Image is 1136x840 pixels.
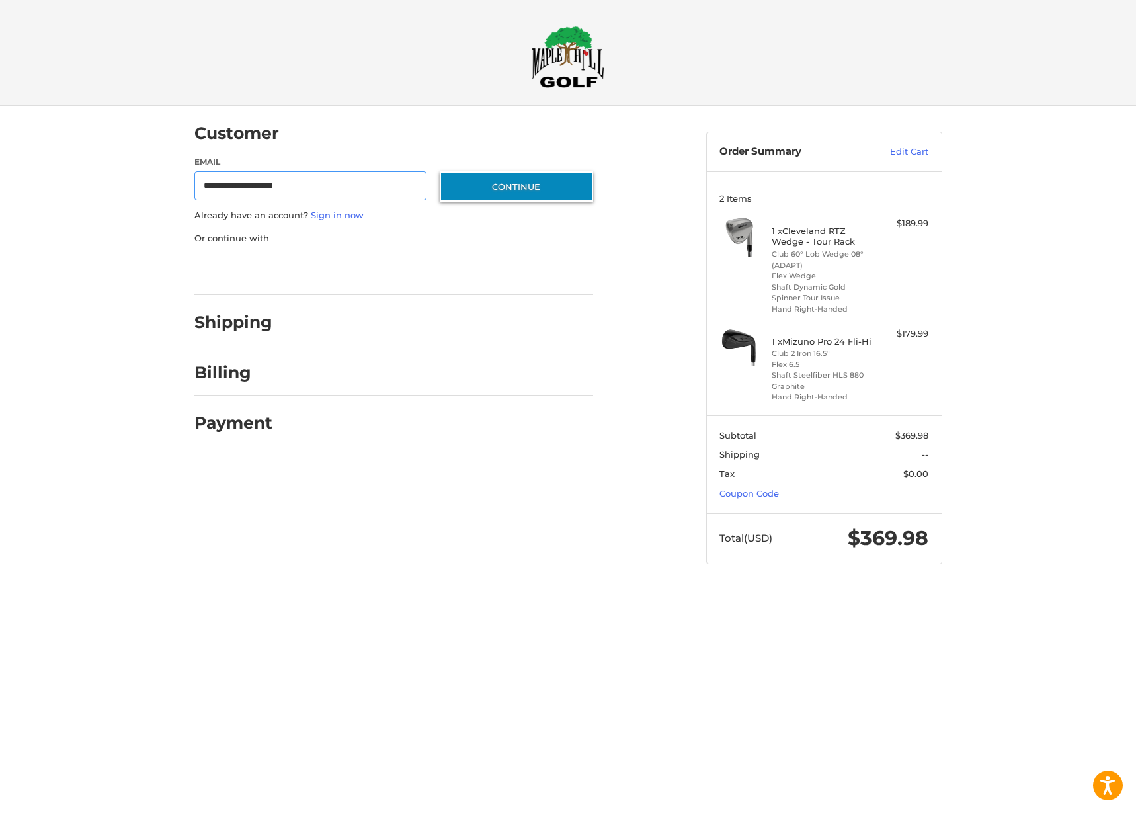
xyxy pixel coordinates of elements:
span: Total (USD) [719,532,772,544]
span: Shipping [719,449,760,460]
span: $0.00 [903,468,928,479]
span: -- [922,449,928,460]
li: Club 60° Lob Wedge 08° (ADAPT) [772,249,873,271]
iframe: PayPal-paypal [190,258,289,282]
keeper-lock: Open Keeper Popup [402,178,418,194]
p: Or continue with [194,232,593,245]
li: Shaft Steelfiber HLS 880 Graphite [772,370,873,392]
h3: 2 Items [719,193,928,204]
li: Flex 6.5 [772,359,873,370]
a: Coupon Code [719,488,779,499]
p: Already have an account? [194,209,593,222]
h2: Billing [194,362,272,383]
span: $369.98 [895,430,928,441]
li: Flex Wedge [772,271,873,282]
li: Club 2 Iron 16.5° [772,348,873,359]
img: Maple Hill Golf [532,26,604,88]
span: $369.98 [848,526,928,550]
iframe: Google Customer Reviews [1027,804,1136,840]
h4: 1 x Cleveland RTZ Wedge - Tour Rack [772,226,873,247]
div: $179.99 [876,327,928,341]
h3: Order Summary [719,146,862,159]
div: $189.99 [876,217,928,230]
li: Hand Right-Handed [772,304,873,315]
a: Edit Cart [862,146,928,159]
iframe: PayPal-paylater [302,258,401,282]
a: Sign in now [311,210,364,220]
button: Continue [440,171,593,202]
span: Subtotal [719,430,756,441]
h2: Customer [194,123,279,144]
li: Shaft Dynamic Gold Spinner Tour Issue [772,282,873,304]
iframe: PayPal-venmo [414,258,513,282]
label: Email [194,156,427,168]
span: Tax [719,468,735,479]
h2: Shipping [194,312,272,333]
li: Hand Right-Handed [772,392,873,403]
h4: 1 x Mizuno Pro 24 Fli-Hi [772,336,873,347]
h2: Payment [194,413,272,433]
